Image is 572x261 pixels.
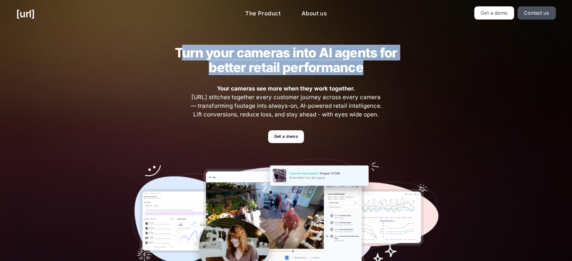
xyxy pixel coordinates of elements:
a: About us [296,6,333,21]
a: Get a demo [268,130,304,143]
a: The Product [239,6,287,21]
a: Get a demo [474,6,514,20]
strong: Your cameras see more when they work together. [217,85,355,92]
h2: Turn your cameras into AI agents for better retail performance [163,45,409,75]
a: [URL] [16,6,35,21]
span: [URL] stitches together every customer journey across every camera — transforming footage into al... [190,84,383,119]
a: Contact us [517,6,556,20]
